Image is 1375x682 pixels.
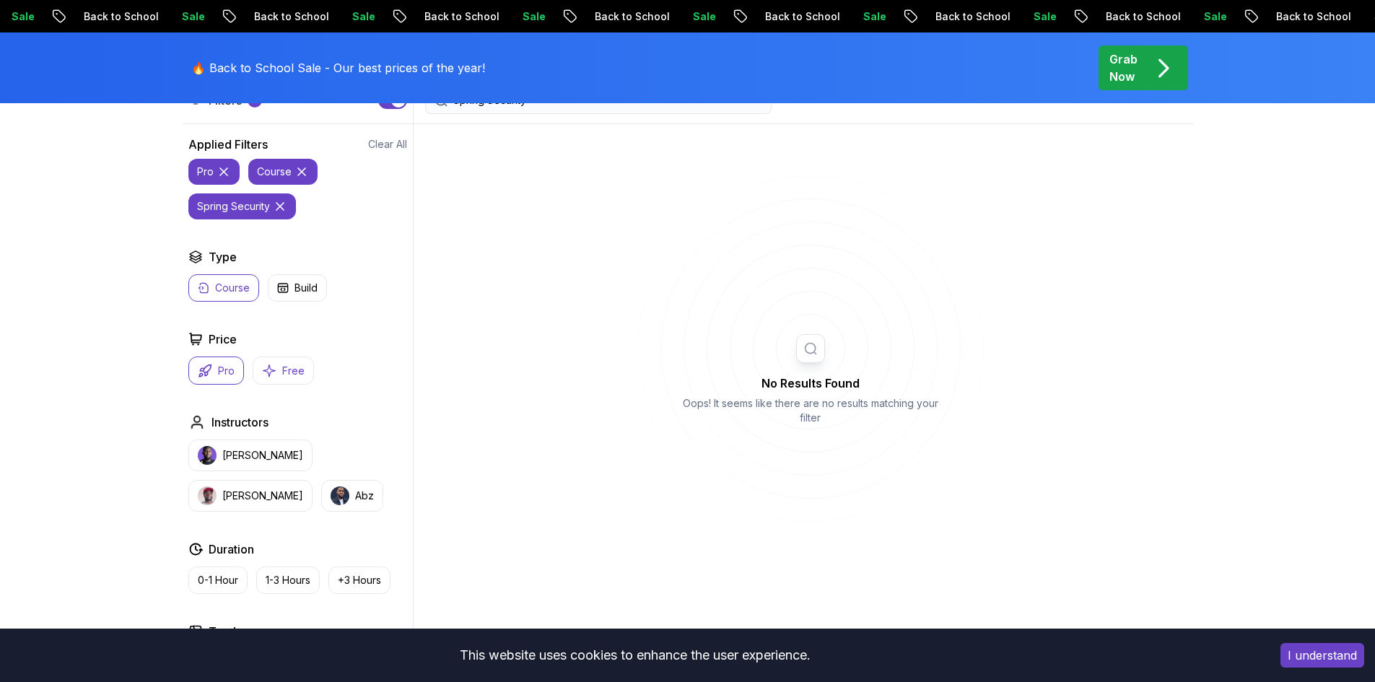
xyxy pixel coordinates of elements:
[253,357,314,385] button: Free
[188,193,296,219] button: Spring Security
[222,448,303,463] p: [PERSON_NAME]
[55,9,153,24] p: Back to School
[222,489,303,503] p: [PERSON_NAME]
[256,567,320,594] button: 1-3 Hours
[211,414,269,431] h2: Instructors
[198,446,217,465] img: instructor img
[209,331,237,348] h2: Price
[321,480,383,512] button: instructor imgAbz
[197,199,270,214] p: Spring Security
[248,159,318,185] button: course
[197,165,214,179] p: pro
[191,59,485,76] p: 🔥 Back to School Sale - Our best prices of the year!
[188,357,244,385] button: Pro
[266,573,310,587] p: 1-3 Hours
[188,159,240,185] button: pro
[188,567,248,594] button: 0-1 Hour
[1005,9,1051,24] p: Sale
[268,274,327,302] button: Build
[294,281,318,295] p: Build
[188,440,313,471] button: instructor img[PERSON_NAME]
[209,623,240,640] h2: Track
[328,567,390,594] button: +3 Hours
[225,9,323,24] p: Back to School
[834,9,881,24] p: Sale
[1175,9,1221,24] p: Sale
[566,9,664,24] p: Back to School
[323,9,370,24] p: Sale
[218,364,235,378] p: Pro
[188,274,259,302] button: Course
[396,9,494,24] p: Back to School
[209,541,254,558] h2: Duration
[1247,9,1345,24] p: Back to School
[188,136,268,153] h2: Applied Filters
[198,573,238,587] p: 0-1 Hour
[1077,9,1175,24] p: Back to School
[1280,643,1364,668] button: Accept cookies
[677,375,944,392] h2: No Results Found
[736,9,834,24] p: Back to School
[198,486,217,505] img: instructor img
[257,165,292,179] p: course
[907,9,1005,24] p: Back to School
[1109,51,1138,85] p: Grab Now
[677,396,944,425] p: Oops! It seems like there are no results matching your filter
[494,9,540,24] p: Sale
[153,9,199,24] p: Sale
[188,480,313,512] button: instructor img[PERSON_NAME]
[368,137,407,152] button: Clear All
[282,364,305,378] p: Free
[664,9,710,24] p: Sale
[215,281,250,295] p: Course
[355,489,374,503] p: Abz
[338,573,381,587] p: +3 Hours
[331,486,349,505] img: instructor img
[11,639,1259,671] div: This website uses cookies to enhance the user experience.
[209,248,237,266] h2: Type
